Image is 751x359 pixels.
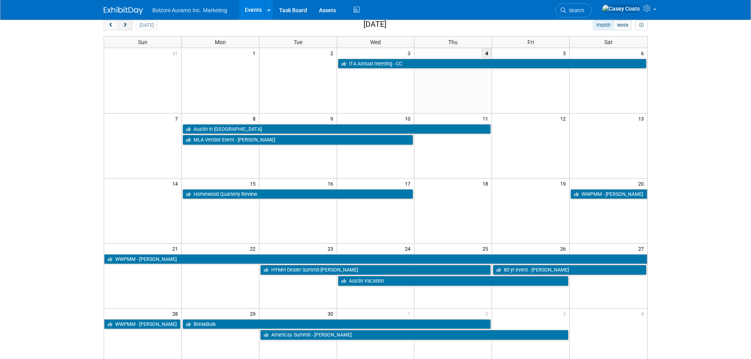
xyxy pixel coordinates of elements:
span: 3 [407,48,414,58]
span: 3 [562,309,569,318]
span: 27 [637,244,647,253]
a: Americas Summit - [PERSON_NAME] [260,330,568,340]
a: WWPMM - [PERSON_NAME] [104,254,647,264]
span: 2 [330,48,337,58]
a: MLA Vendor Event - [PERSON_NAME] [183,135,414,145]
span: Search [566,7,584,13]
span: 14 [171,179,181,188]
span: Sat [604,39,613,45]
span: 18 [482,179,492,188]
img: ExhibitDay [104,7,143,15]
span: 2 [485,309,492,318]
button: week [613,20,632,30]
a: Homewood Quarterly Review [183,189,414,199]
span: 1 [407,309,414,318]
span: 16 [327,179,337,188]
a: BreakBulk [183,319,491,329]
a: Austin in [GEOGRAPHIC_DATA] [183,124,491,134]
a: Austin Vacation [338,276,569,286]
span: 31 [171,48,181,58]
span: Wed [370,39,381,45]
span: 6 [640,48,647,58]
span: 1 [252,48,259,58]
a: HYMH Dealer Summit-[PERSON_NAME] [260,265,491,275]
span: Mon [215,39,226,45]
span: 15 [249,179,259,188]
span: 21 [171,244,181,253]
span: 20 [637,179,647,188]
button: [DATE] [136,20,157,30]
span: 11 [482,113,492,123]
span: 4 [481,48,492,58]
span: 26 [559,244,569,253]
span: 9 [330,113,337,123]
a: WWPMM - [PERSON_NAME] [570,189,647,199]
a: WWPMM - [PERSON_NAME] [104,319,181,329]
span: 13 [637,113,647,123]
span: 17 [404,179,414,188]
span: Sun [138,39,147,45]
h2: [DATE] [363,20,386,29]
button: prev [104,20,118,30]
a: 80 yr event - [PERSON_NAME] [493,265,646,275]
button: next [118,20,132,30]
button: myCustomButton [635,20,647,30]
span: 19 [559,179,569,188]
span: 24 [404,244,414,253]
span: Thu [448,39,458,45]
span: 4 [640,309,647,318]
a: Search [555,4,592,17]
span: 22 [249,244,259,253]
span: 7 [174,113,181,123]
a: ITA Annual meeting - CC [338,59,647,69]
span: 28 [171,309,181,318]
span: Fri [527,39,534,45]
span: Tue [294,39,302,45]
span: 10 [404,113,414,123]
span: 25 [482,244,492,253]
span: 23 [327,244,337,253]
span: 8 [252,113,259,123]
span: 29 [249,309,259,318]
span: Bolzoni Auramo Inc. Marketing [153,7,227,13]
i: Personalize Calendar [639,23,644,28]
img: Casey Coats [602,4,640,13]
button: month [593,20,614,30]
span: 5 [562,48,569,58]
span: 30 [327,309,337,318]
span: 12 [559,113,569,123]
